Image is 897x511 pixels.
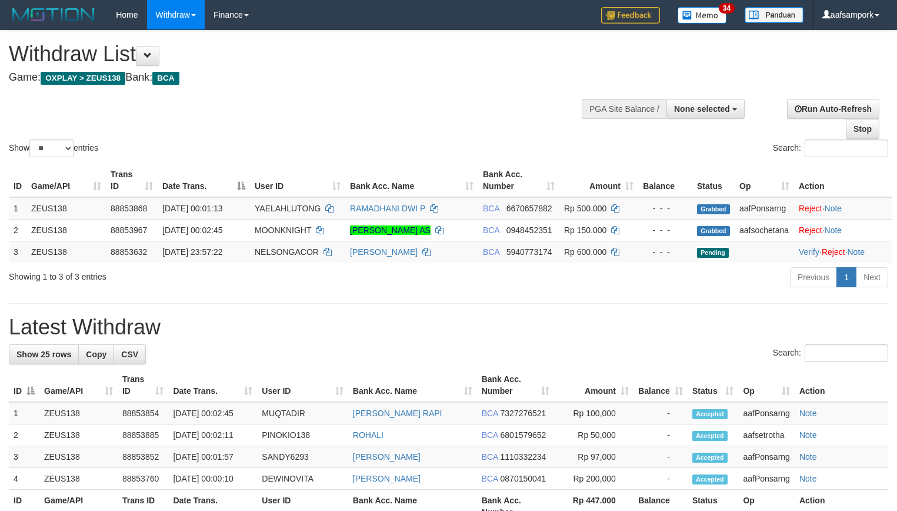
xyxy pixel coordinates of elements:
[350,225,431,235] a: [PERSON_NAME] AS
[118,402,168,424] td: 88853854
[162,247,222,257] span: [DATE] 23:57:22
[735,219,794,241] td: aafsochetana
[121,350,138,359] span: CSV
[353,452,421,462] a: [PERSON_NAME]
[9,266,365,283] div: Showing 1 to 3 of 3 entries
[554,446,633,468] td: Rp 97,000
[257,446,348,468] td: SANDY6293
[847,247,865,257] a: Note
[152,72,179,85] span: BCA
[692,164,735,197] th: Status
[773,140,888,157] label: Search:
[554,402,633,424] td: Rp 100,000
[825,225,842,235] a: Note
[745,7,803,23] img: panduan.png
[506,204,552,213] span: Copy 6670657882 to clipboard
[86,350,106,359] span: Copy
[9,197,26,220] td: 1
[735,164,794,197] th: Op: activate to sort column ascending
[688,369,739,402] th: Status: activate to sort column ascending
[9,140,98,157] label: Show entries
[482,409,498,418] span: BCA
[790,267,837,287] a: Previous
[582,99,666,119] div: PGA Site Balance /
[162,225,222,235] span: [DATE] 00:02:45
[692,453,728,463] span: Accepted
[118,446,168,468] td: 88853852
[255,247,319,257] span: NELSONGACOR
[9,42,586,66] h1: Withdraw List
[501,430,546,440] span: Copy 6801579652 to clipboard
[773,344,888,362] label: Search:
[483,204,499,213] span: BCA
[794,164,892,197] th: Action
[168,402,257,424] td: [DATE] 00:02:45
[554,424,633,446] td: Rp 50,000
[168,468,257,490] td: [DATE] 00:00:10
[9,446,39,468] td: 3
[836,267,856,287] a: 1
[477,369,554,402] th: Bank Acc. Number: activate to sort column ascending
[666,99,745,119] button: None selected
[350,204,425,213] a: RAMADHANI DWI P
[692,409,728,419] span: Accepted
[168,446,257,468] td: [DATE] 00:01:57
[794,241,892,263] td: · ·
[257,424,348,446] td: PINOKIO138
[799,430,817,440] a: Note
[799,247,819,257] a: Verify
[162,204,222,213] span: [DATE] 00:01:13
[111,225,147,235] span: 88853967
[856,267,888,287] a: Next
[9,219,26,241] td: 2
[692,431,728,441] span: Accepted
[478,164,559,197] th: Bank Acc. Number: activate to sort column ascending
[805,140,888,157] input: Search:
[118,369,168,402] th: Trans ID: activate to sort column ascending
[674,104,730,114] span: None selected
[601,7,660,24] img: Feedback.jpg
[16,350,71,359] span: Show 25 rows
[735,197,794,220] td: aafPonsarng
[255,204,321,213] span: YAELAHLUTONG
[633,424,688,446] td: -
[41,72,125,85] span: OXPLAY > ZEUS138
[633,402,688,424] td: -
[78,344,114,364] a: Copy
[26,197,106,220] td: ZEUS138
[118,424,168,446] td: 88853885
[9,468,39,490] td: 4
[118,468,168,490] td: 88853760
[738,468,794,490] td: aafPonsarng
[794,219,892,241] td: ·
[794,197,892,220] td: ·
[554,369,633,402] th: Amount: activate to sort column ascending
[501,452,546,462] span: Copy 1110332234 to clipboard
[825,204,842,213] a: Note
[39,468,118,490] td: ZEUS138
[482,430,498,440] span: BCA
[846,119,879,139] a: Stop
[39,402,118,424] td: ZEUS138
[633,468,688,490] td: -
[738,424,794,446] td: aafsetrotha
[114,344,146,364] a: CSV
[9,241,26,263] td: 3
[719,3,735,14] span: 34
[564,247,606,257] span: Rp 600.000
[787,99,879,119] a: Run Auto-Refresh
[39,424,118,446] td: ZEUS138
[692,474,728,485] span: Accepted
[111,204,147,213] span: 88853868
[738,446,794,468] td: aafPonsarng
[799,225,822,235] a: Reject
[9,424,39,446] td: 2
[501,409,546,418] span: Copy 7327276521 to clipboard
[643,224,688,236] div: - - -
[559,164,638,197] th: Amount: activate to sort column ascending
[799,409,817,418] a: Note
[39,369,118,402] th: Game/API: activate to sort column ascending
[643,246,688,258] div: - - -
[106,164,158,197] th: Trans ID: activate to sort column ascending
[39,446,118,468] td: ZEUS138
